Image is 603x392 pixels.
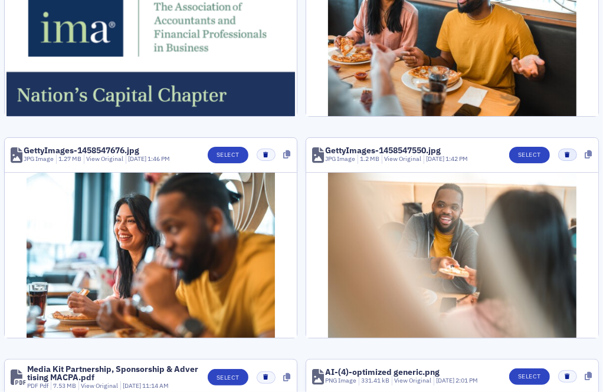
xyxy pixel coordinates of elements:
a: View Original [86,154,123,163]
a: View Original [81,381,118,390]
div: JPG Image [325,154,355,164]
span: [DATE] [426,154,445,163]
button: Select [208,369,248,386]
div: PDF Pdf [27,381,48,391]
div: PNG Image [325,376,356,386]
div: Media Kit Partnership, Sponsorship & Advertising MACPA.pdf [27,365,199,381]
button: Select [509,368,550,385]
div: 331.41 kB [359,376,390,386]
div: 1.2 MB [358,154,380,164]
div: AI-(4)-optimized generic.png [325,368,440,376]
button: Select [509,147,550,163]
div: 1.27 MB [56,154,82,164]
span: 11:14 AM [142,381,169,390]
span: [DATE] [123,381,142,390]
div: 7.53 MB [51,381,77,391]
span: [DATE] [436,376,455,384]
span: 2:01 PM [455,376,478,384]
span: [DATE] [128,154,148,163]
div: JPG Image [24,154,54,164]
div: GettyImages-1458547550.jpg [325,146,441,154]
span: 1:42 PM [445,154,468,163]
div: GettyImages-1458547676.jpg [24,146,139,154]
button: Select [208,147,248,163]
a: View Original [384,154,421,163]
span: 1:46 PM [148,154,170,163]
a: View Original [394,376,431,384]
